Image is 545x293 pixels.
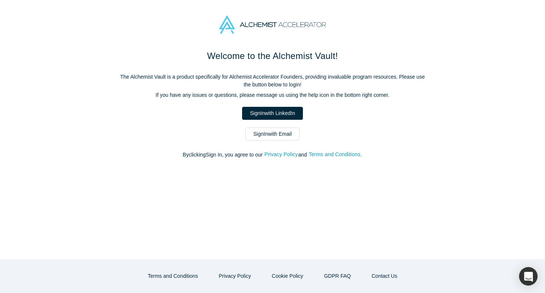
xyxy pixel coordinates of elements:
[117,73,428,89] p: The Alchemist Vault is a product specifically for Alchemist Accelerator Founders, providing inval...
[364,270,405,283] button: Contact Us
[117,49,428,63] h1: Welcome to the Alchemist Vault!
[264,270,311,283] button: Cookie Policy
[117,91,428,99] p: If you have any issues or questions, please message us using the help icon in the bottom right co...
[219,16,326,34] img: Alchemist Accelerator Logo
[242,107,303,120] a: SignInwith LinkedIn
[316,270,359,283] a: GDPR FAQ
[140,270,206,283] button: Terms and Conditions
[308,150,361,159] button: Terms and Conditions
[264,150,298,159] button: Privacy Policy
[117,151,428,159] p: By clicking Sign In , you agree to our and .
[211,270,259,283] button: Privacy Policy
[245,128,300,141] a: SignInwith Email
